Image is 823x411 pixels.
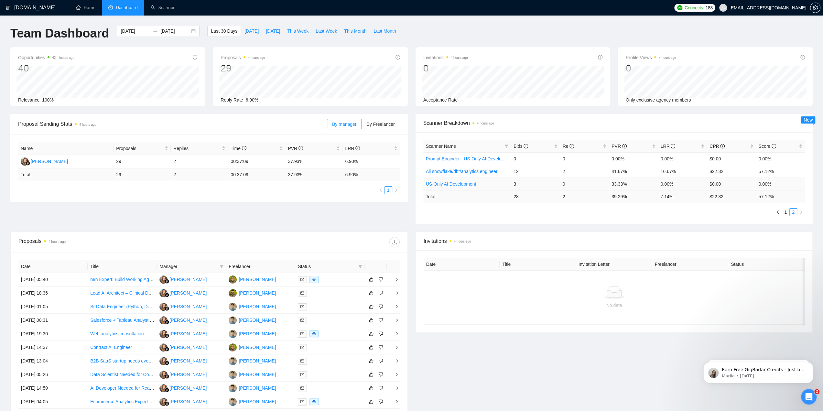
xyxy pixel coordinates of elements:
a: Contract AI Engineer [90,345,132,350]
td: 41.67% [609,165,658,178]
span: mail [300,345,304,349]
img: Profile image for Mariia [15,19,25,30]
span: info-circle [395,55,400,59]
a: 1 [782,209,789,216]
span: dislike [379,331,383,336]
input: End date [160,27,190,35]
span: info-circle [298,146,303,150]
td: 6.90% [342,155,400,168]
span: Last Month [374,27,396,35]
div: [PERSON_NAME] [169,317,207,324]
button: like [367,316,375,324]
li: Next Page [797,208,805,216]
td: 16.67% [658,165,707,178]
span: like [369,345,374,350]
span: Acceptance Rate [423,97,458,103]
span: dislike [379,318,383,323]
td: 0 [511,152,560,165]
span: Proposal Sending Stats [18,120,327,128]
time: 4 hours ago [451,56,468,59]
time: 42 minutes ago [52,56,74,59]
span: Only exclusive agency members [626,97,691,103]
a: RT[PERSON_NAME] [229,399,276,404]
span: PVR [612,144,627,149]
p: Earn Free GigRadar Credits - Just by Sharing Your Story! 💬 Want more credits for sending proposal... [28,18,112,25]
span: left [379,188,383,192]
img: NK [159,343,168,352]
span: like [369,331,374,336]
img: RT [229,398,237,406]
h1: Team Dashboard [10,26,109,41]
span: info-circle [671,144,675,148]
button: dislike [377,398,385,406]
span: CPR [709,144,725,149]
span: filter [357,262,363,271]
span: mail [300,291,304,295]
time: 4 hours ago [79,123,96,126]
a: AI Developer Needed for Real Estate Deal Document Parsing Platform [90,385,232,391]
button: dislike [377,303,385,310]
th: Replies [171,142,228,155]
span: right [394,188,398,192]
span: download [390,240,399,245]
a: homeHome [76,5,95,10]
a: NK[PERSON_NAME] [159,385,207,390]
button: like [367,384,375,392]
div: [PERSON_NAME] [239,303,276,310]
a: NK[PERSON_NAME] [159,317,207,322]
div: [PERSON_NAME] [169,276,207,283]
div: [PERSON_NAME] [239,357,276,364]
div: [PERSON_NAME] [239,344,276,351]
img: gigradar-bm.png [165,347,169,352]
span: LRR [661,144,676,149]
span: info-circle [524,144,528,148]
li: Previous Page [774,208,782,216]
div: [PERSON_NAME] [239,276,276,283]
span: user [721,5,725,10]
img: RT [229,303,237,311]
div: [PERSON_NAME] [169,289,207,297]
span: filter [504,144,508,148]
span: swap-right [153,28,158,34]
a: US-Only AI Development [426,181,476,187]
a: U[PERSON_NAME] [229,276,276,282]
img: logo [5,3,10,13]
td: 28 [511,190,560,203]
span: Scanner Breakdown [423,119,805,127]
img: NK [159,371,168,379]
span: mail [300,359,304,363]
img: NK [159,303,168,311]
a: Sr Data Engineer (Python, DBT, SQL) [90,304,166,309]
a: NK[PERSON_NAME] [159,290,207,295]
div: 0 [423,62,468,74]
span: info-circle [720,144,725,148]
a: RT[PERSON_NAME] [229,385,276,390]
li: Next Page [392,186,400,194]
span: PVR [288,146,303,151]
a: RT[PERSON_NAME] [229,372,276,377]
div: [PERSON_NAME] [169,398,207,405]
span: New [804,117,813,123]
td: 6.90 % [342,168,400,181]
li: Previous Page [377,186,384,194]
button: Last 30 Days [207,26,241,36]
div: [PERSON_NAME] [239,384,276,392]
td: 33.33% [609,178,658,190]
span: LRR [345,146,360,151]
img: U [229,289,237,297]
span: Dashboard [116,5,138,10]
div: [PERSON_NAME] [169,384,207,392]
span: Last 30 Days [211,27,237,35]
span: 6.90% [246,97,259,103]
span: dislike [379,304,383,309]
a: RT[PERSON_NAME] [229,317,276,322]
span: This Month [344,27,366,35]
span: Replies [173,145,221,152]
img: gigradar-bm.png [165,361,169,365]
td: 0.00% [756,152,805,165]
a: NK[PERSON_NAME] [159,344,207,350]
td: 00:37:09 [228,168,285,181]
span: like [369,385,374,391]
td: 2 [560,165,609,178]
div: [PERSON_NAME] [169,357,207,364]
